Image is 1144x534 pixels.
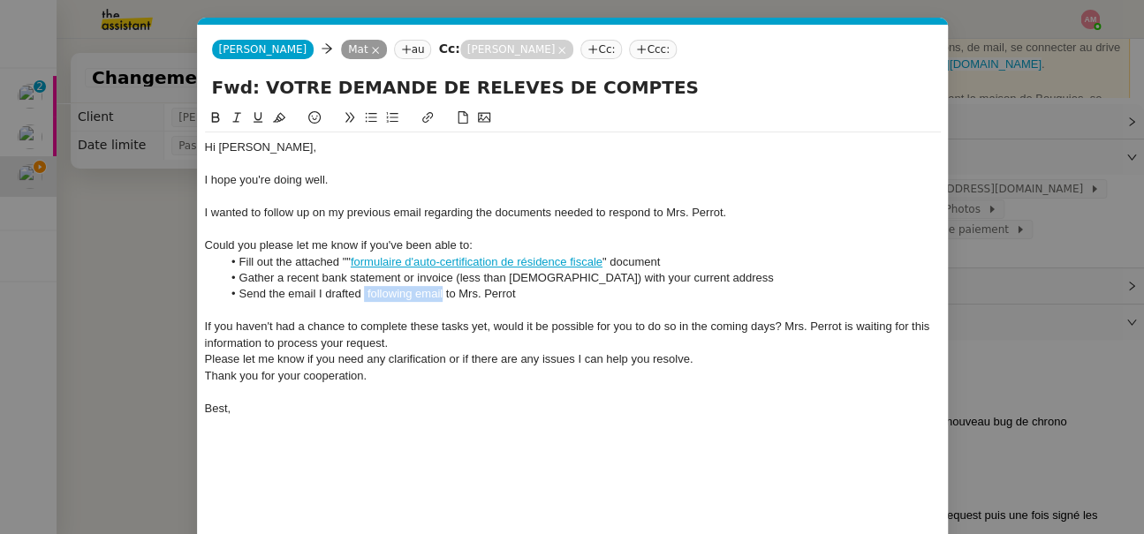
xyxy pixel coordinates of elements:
nz-tag: Ccc: [629,40,677,59]
input: Subject [212,74,934,101]
div: Thank you for your cooperation. [205,368,941,384]
div: I wanted to follow up on my previous email regarding the documents needed to respond to Mrs. Perrot. [205,205,941,221]
li: Send the email I drafted following email to Mrs. Perrot [222,286,941,302]
div: Best, [205,401,941,417]
div: I hope you're doing well. [205,172,941,188]
nz-tag: Cc: [580,40,622,59]
span: [PERSON_NAME] [219,43,307,56]
div: Please let me know if you need any clarification or if there are any issues I can help you resolve. [205,351,941,367]
li: Gather a recent bank statement or invoice (less than [DEMOGRAPHIC_DATA]) with your current address [222,270,941,286]
a: formulaire d'auto-certification de résidence fiscale [351,255,602,268]
div: Could you please let me know if you've been able to: [205,237,941,253]
nz-tag: Mat [341,40,386,59]
nz-tag: [PERSON_NAME] [460,40,574,59]
div: If you haven't had a chance to complete these tasks yet, would it be possible for you to do so in... [205,319,941,351]
li: Fill out the attached "" " document [222,254,941,270]
strong: Cc: [438,41,459,56]
div: Hi [PERSON_NAME], [205,139,941,155]
nz-tag: au [394,40,432,59]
